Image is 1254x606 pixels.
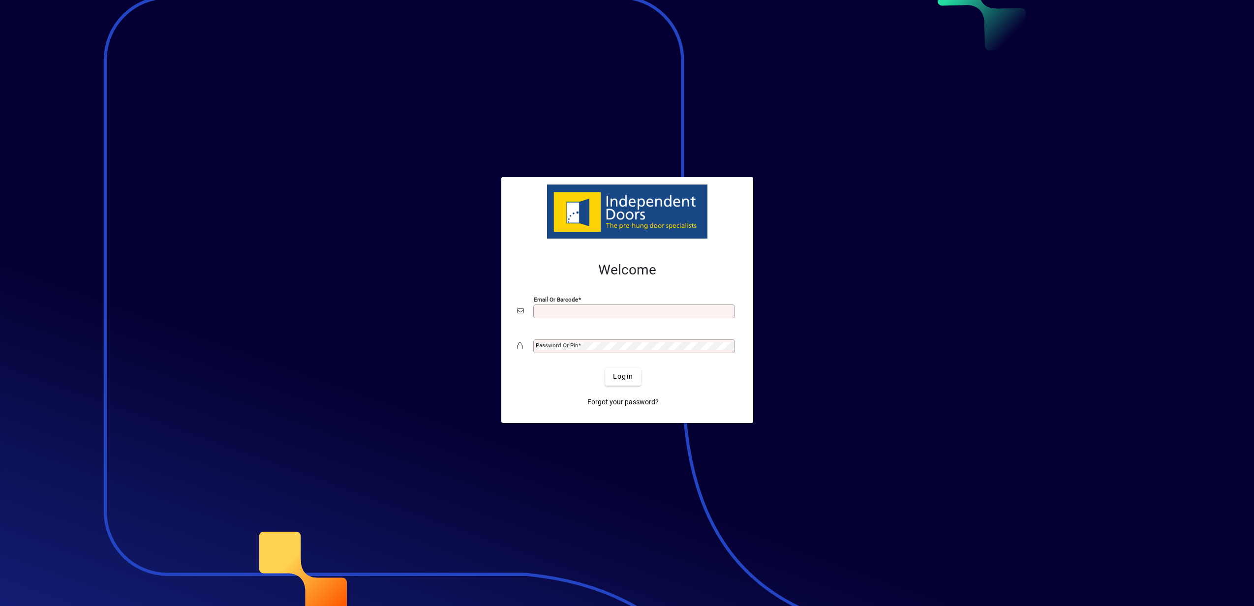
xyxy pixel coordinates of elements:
button: Login [605,368,641,386]
mat-label: Email or Barcode [534,296,578,303]
h2: Welcome [517,262,737,278]
a: Forgot your password? [583,394,663,411]
mat-label: Password or Pin [536,342,578,349]
span: Forgot your password? [587,397,659,407]
span: Login [613,371,633,382]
